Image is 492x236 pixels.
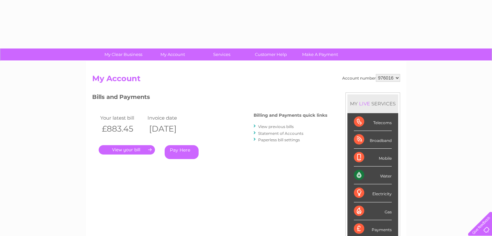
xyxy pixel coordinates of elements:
[354,131,392,149] div: Broadband
[354,184,392,202] div: Electricity
[92,74,400,86] h2: My Account
[97,48,150,60] a: My Clear Business
[354,166,392,184] div: Water
[99,122,146,135] th: £883.45
[99,145,155,155] a: .
[358,101,371,107] div: LIVE
[254,113,327,118] h4: Billing and Payments quick links
[146,48,199,60] a: My Account
[244,48,298,60] a: Customer Help
[195,48,248,60] a: Services
[258,137,300,142] a: Paperless bill settings
[354,113,392,131] div: Telecoms
[146,122,193,135] th: [DATE]
[258,124,294,129] a: View previous bills
[99,113,146,122] td: Your latest bill
[258,131,303,136] a: Statement of Accounts
[92,92,327,104] h3: Bills and Payments
[354,149,392,166] div: Mobile
[347,94,398,113] div: MY SERVICES
[342,74,400,82] div: Account number
[354,202,392,220] div: Gas
[165,145,199,159] a: Pay Here
[293,48,347,60] a: Make A Payment
[146,113,193,122] td: Invoice date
